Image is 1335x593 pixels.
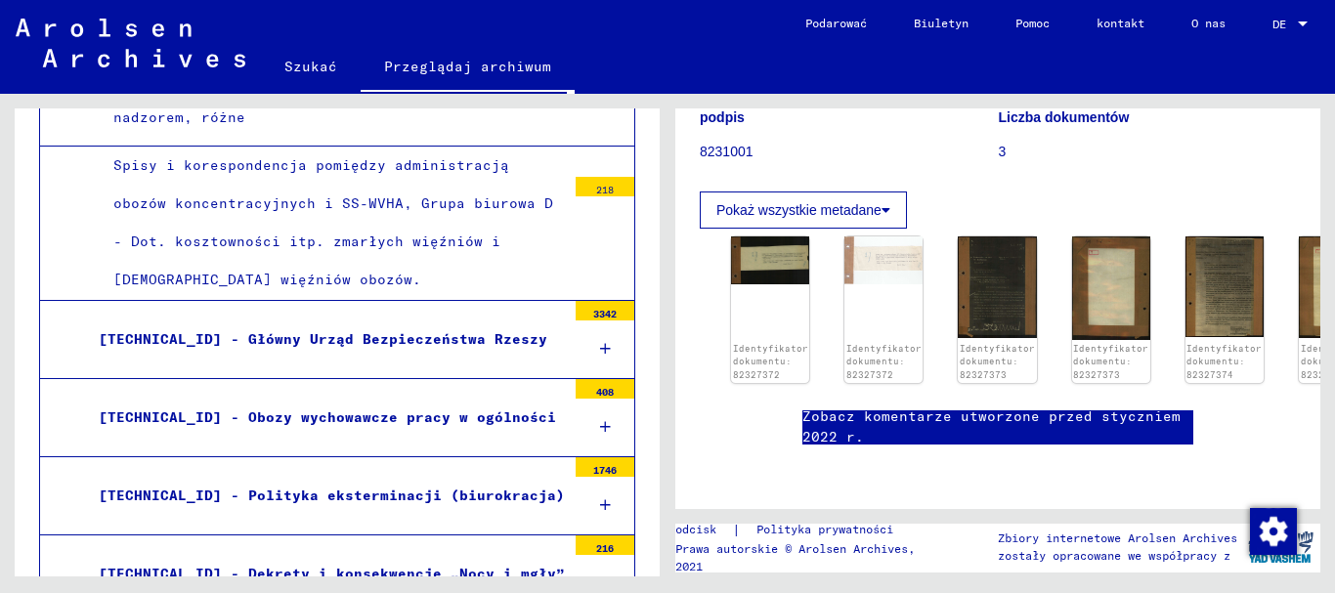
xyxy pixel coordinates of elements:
[596,184,614,196] font: 218
[958,236,1036,337] img: 001.jpg
[99,408,556,426] font: [TECHNICAL_ID] - Obozy wychowawcze pracy w ogólności
[593,464,617,477] font: 1746
[99,565,565,582] font: [TECHNICAL_ID] - Dekrety i konsekwencje „Nocy i mgły”
[731,236,809,284] img: 001.jpg
[999,109,1130,125] font: Liczba dokumentów
[756,522,893,536] font: Polityka prywatności
[361,43,575,94] a: Przeglądaj archiwum
[700,109,745,125] font: podpis
[846,343,922,380] a: Identyfikator dokumentu: 82327372
[675,541,915,573] font: Prawa autorskie © Arolsen Archives, 2021
[802,406,1193,447] a: Zobacz komentarze utworzone przed styczniem 2022 r.
[99,487,565,504] font: [TECHNICAL_ID] - Polityka eksterminacji (biurokracja)
[593,308,617,320] font: 3342
[261,43,361,90] a: Szukać
[1191,16,1226,30] font: O nas
[596,386,614,399] font: 408
[844,236,923,284] img: 002.jpg
[384,58,551,75] font: Przeglądaj archiwum
[998,548,1230,563] font: zostały opracowane we współpracy z
[1185,236,1264,337] img: 001.jpg
[732,521,741,538] font: |
[1186,343,1262,380] a: Identyfikator dokumentu: 82327374
[1072,236,1150,340] img: 002.jpg
[1272,17,1286,31] font: DE
[700,191,907,229] button: Pokaż wszystkie metadane
[999,144,1007,159] font: 3
[741,520,917,540] a: Polityka prywatności
[99,330,547,348] font: [TECHNICAL_ID] - Główny Urząd Bezpieczeństwa Rzeszy
[1073,343,1148,380] a: Identyfikator dokumentu: 82327373
[1244,523,1317,572] img: yv_logo.png
[596,542,614,555] font: 216
[960,343,1035,380] a: Identyfikator dokumentu: 82327373
[914,16,969,30] font: Biuletyn
[998,530,1237,545] font: Zbiory internetowe Arolsen Archives
[700,144,754,159] font: 8231001
[1015,16,1050,30] font: Pomoc
[284,58,337,75] font: Szukać
[113,156,553,289] font: Spisy i korespondencja pomiędzy administracją obozów koncentracyjnych i SS-WVHA, Grupa biurowa D ...
[805,16,867,30] font: Podarować
[675,522,716,536] font: odcisk
[1250,508,1297,555] img: Zmiana zgody
[716,202,882,218] font: Pokaż wszystkie metadane
[16,19,245,67] img: Arolsen_neg.svg
[1097,16,1144,30] font: kontakt
[802,407,1181,445] font: Zobacz komentarze utworzone przed styczniem 2022 r.
[733,343,808,380] a: Identyfikator dokumentu: 82327372
[675,520,732,540] a: odcisk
